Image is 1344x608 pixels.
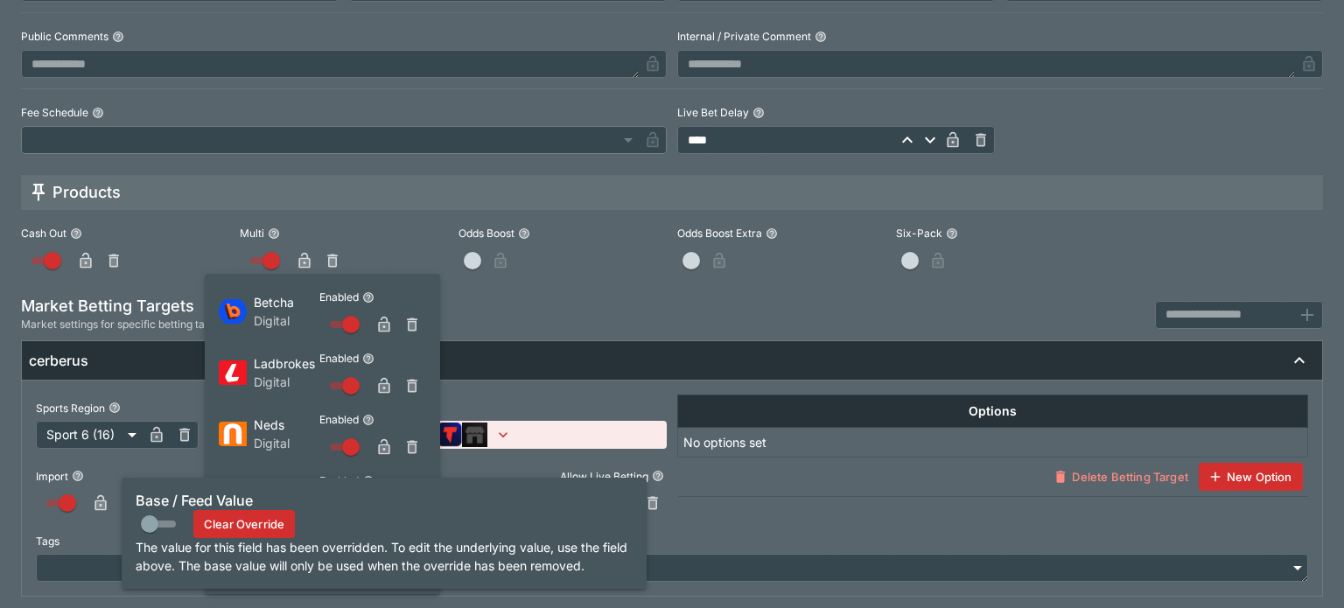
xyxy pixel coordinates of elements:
[254,311,319,330] p: Digital
[319,473,359,488] p: Enabled
[219,299,247,324] img: optKey
[136,492,633,510] h6: Base / Feed Value
[319,351,359,366] p: Enabled
[254,477,319,495] span: TabNZ
[254,293,319,311] span: Betcha
[136,538,633,575] p: The value for this field has been overridden. To edit the underlying value, use the field above. ...
[319,412,359,427] p: Enabled
[319,290,359,304] p: Enabled
[254,354,319,373] span: Ladbrokes
[254,373,319,391] p: Digital
[219,422,247,446] img: optKey
[254,434,319,452] p: Digital
[254,416,319,434] span: Neds
[219,360,247,385] img: optKey
[193,510,295,538] button: Clear Override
